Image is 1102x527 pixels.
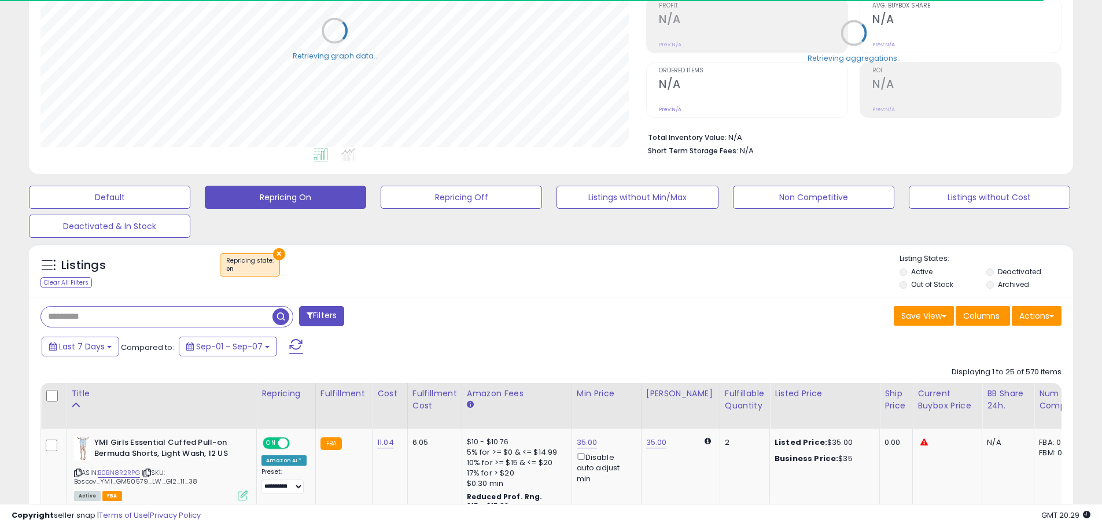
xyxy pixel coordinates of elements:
[74,437,248,499] div: ASIN:
[320,437,342,450] small: FBA
[911,267,933,277] label: Active
[956,306,1010,326] button: Columns
[467,502,563,511] div: $15 - $15.83
[884,388,908,412] div: Ship Price
[775,437,871,448] div: $35.00
[998,267,1041,277] label: Deactivated
[556,186,718,209] button: Listings without Min/Max
[909,186,1070,209] button: Listings without Cost
[12,510,54,521] strong: Copyright
[196,341,263,352] span: Sep-01 - Sep-07
[577,437,598,448] a: 35.00
[467,478,563,489] div: $0.30 min
[98,468,140,478] a: B0BN8R2RPG
[467,388,567,400] div: Amazon Fees
[74,437,91,460] img: 311LkjNNxuL._SL40_.jpg
[121,342,174,353] span: Compared to:
[911,279,953,289] label: Out of Stock
[412,388,457,412] div: Fulfillment Cost
[467,458,563,468] div: 10% for >= $15 & <= $20
[467,437,563,447] div: $10 - $10.76
[61,257,106,274] h5: Listings
[646,388,715,400] div: [PERSON_NAME]
[963,310,1000,322] span: Columns
[1012,306,1062,326] button: Actions
[412,437,453,448] div: 6.05
[646,437,667,448] a: 35.00
[377,437,394,448] a: 11.04
[1039,388,1081,412] div: Num of Comp.
[1039,437,1077,448] div: FBA: 0
[226,256,274,274] span: Repricing state :
[725,388,765,412] div: Fulfillable Quantity
[261,455,307,466] div: Amazon AI *
[775,453,838,464] b: Business Price:
[733,186,894,209] button: Non Competitive
[467,400,474,410] small: Amazon Fees.
[987,437,1025,448] div: N/A
[577,388,636,400] div: Min Price
[273,248,285,260] button: ×
[1041,510,1090,521] span: 2025-09-15 20:29 GMT
[998,279,1029,289] label: Archived
[99,510,148,521] a: Terms of Use
[987,388,1029,412] div: BB Share 24h.
[29,215,190,238] button: Deactivated & In Stock
[150,510,201,521] a: Privacy Policy
[205,186,366,209] button: Repricing On
[74,491,101,501] span: All listings currently available for purchase on Amazon
[179,337,277,356] button: Sep-01 - Sep-07
[42,337,119,356] button: Last 7 Days
[320,388,367,400] div: Fulfillment
[12,510,201,521] div: seller snap | |
[293,50,377,61] div: Retrieving graph data..
[808,53,901,63] div: Retrieving aggregations..
[288,438,307,448] span: OFF
[264,438,278,448] span: ON
[894,306,954,326] button: Save View
[29,186,190,209] button: Default
[377,388,403,400] div: Cost
[299,306,344,326] button: Filters
[775,454,871,464] div: $35
[467,468,563,478] div: 17% for > $20
[40,277,92,288] div: Clear All Filters
[775,388,875,400] div: Listed Price
[59,341,105,352] span: Last 7 Days
[102,491,122,501] span: FBA
[900,253,1073,264] p: Listing States:
[261,468,307,494] div: Preset:
[725,437,761,448] div: 2
[74,468,197,485] span: | SKU: Boscov_YMI_GM50579_LW_G12_11_38
[226,265,274,273] div: on
[467,492,543,502] b: Reduced Prof. Rng.
[952,367,1062,378] div: Displaying 1 to 25 of 570 items
[775,437,827,448] b: Listed Price:
[71,388,252,400] div: Title
[261,388,311,400] div: Repricing
[381,186,542,209] button: Repricing Off
[467,447,563,458] div: 5% for >= $0 & <= $14.99
[884,437,904,448] div: 0.00
[1039,448,1077,458] div: FBM: 0
[577,451,632,484] div: Disable auto adjust min
[94,437,235,462] b: YMI Girls Essential Cuffed Pull-on Bermuda Shorts, Light Wash, 12 US
[917,388,977,412] div: Current Buybox Price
